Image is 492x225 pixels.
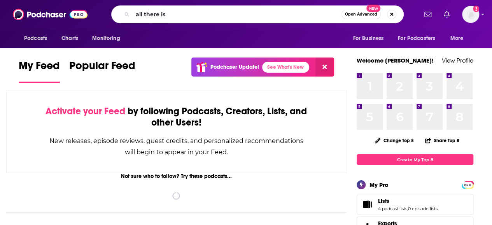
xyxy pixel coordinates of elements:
button: open menu [19,31,57,46]
img: Podchaser - Follow, Share and Rate Podcasts [13,7,88,22]
img: User Profile [462,6,479,23]
span: Podcasts [24,33,47,44]
span: Logged in as RiverheadPublicity [462,6,479,23]
div: Search podcasts, credits, & more... [111,5,404,23]
div: Not sure who to follow? Try these podcasts... [6,173,347,180]
button: Share Top 8 [425,133,460,148]
a: See What's New [262,62,309,73]
button: open menu [445,31,473,46]
button: Open AdvancedNew [341,10,381,19]
span: For Podcasters [398,33,435,44]
div: New releases, episode reviews, guest credits, and personalized recommendations will begin to appe... [46,135,307,158]
span: For Business [353,33,383,44]
button: open menu [393,31,446,46]
span: Lists [378,197,389,204]
button: Show profile menu [462,6,479,23]
span: Activate your Feed [46,105,125,117]
p: Podchaser Update! [210,64,259,70]
a: PRO [463,181,472,187]
div: by following Podcasts, Creators, Lists, and other Users! [46,106,307,128]
svg: Add a profile image [473,6,479,12]
a: Welcome [PERSON_NAME]! [357,57,434,64]
a: Create My Top 8 [357,154,473,165]
a: Lists [378,197,438,204]
button: open menu [347,31,393,46]
a: Lists [359,199,375,210]
a: Popular Feed [69,59,135,83]
span: Charts [61,33,78,44]
span: Open Advanced [345,12,377,16]
span: Popular Feed [69,59,135,77]
a: Charts [56,31,83,46]
a: 4 podcast lists [378,206,407,211]
a: 0 episode lists [408,206,438,211]
a: My Feed [19,59,60,83]
span: My Feed [19,59,60,77]
a: Show notifications dropdown [441,8,453,21]
input: Search podcasts, credits, & more... [133,8,341,21]
button: open menu [87,31,130,46]
div: My Pro [369,181,389,188]
a: View Profile [442,57,473,64]
span: More [450,33,464,44]
span: New [366,5,380,12]
button: Change Top 8 [370,136,418,145]
span: Lists [357,194,473,215]
a: Show notifications dropdown [421,8,434,21]
span: Monitoring [92,33,120,44]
